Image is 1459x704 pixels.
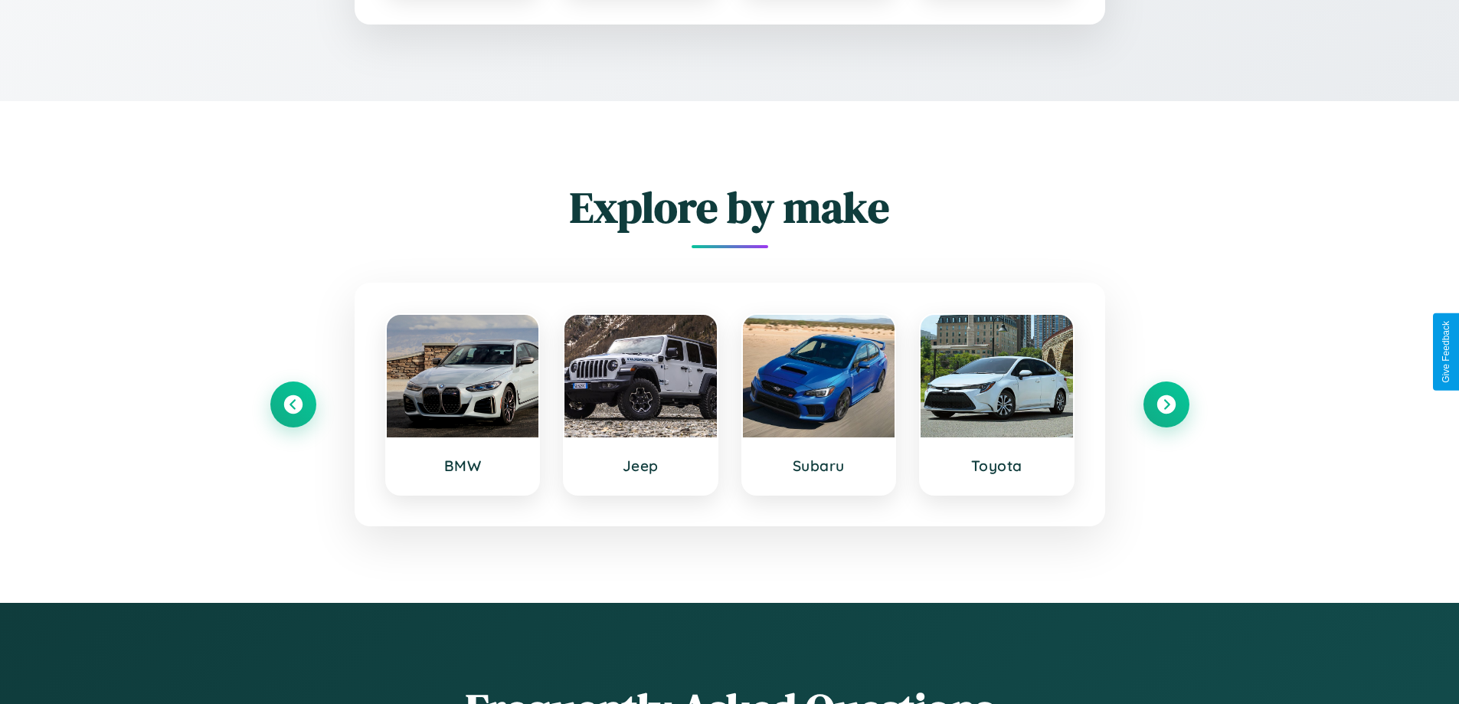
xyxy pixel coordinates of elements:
[1441,321,1451,383] div: Give Feedback
[758,457,880,475] h3: Subaru
[270,178,1189,237] h2: Explore by make
[580,457,702,475] h3: Jeep
[936,457,1058,475] h3: Toyota
[402,457,524,475] h3: BMW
